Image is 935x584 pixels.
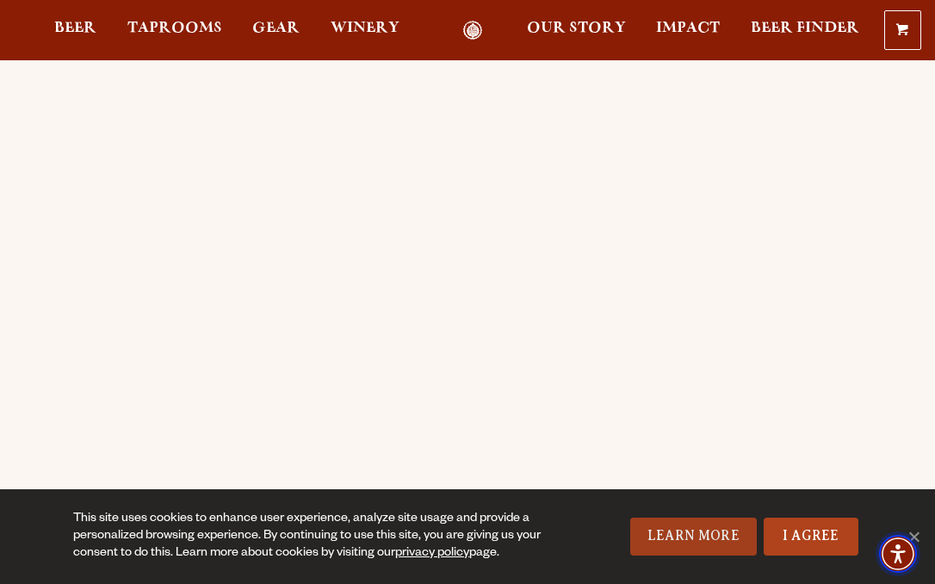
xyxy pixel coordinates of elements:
[630,518,757,556] a: Learn More
[395,547,469,561] a: privacy policy
[645,21,731,40] a: Impact
[516,21,637,40] a: Our Story
[116,21,233,40] a: Taprooms
[440,21,505,40] a: Odell Home
[879,535,917,573] div: Accessibility Menu
[54,22,96,35] span: Beer
[764,518,858,556] a: I Agree
[319,21,411,40] a: Winery
[43,21,108,40] a: Beer
[656,22,720,35] span: Impact
[331,22,399,35] span: Winery
[73,511,583,562] div: This site uses cookies to enhance user experience, analyze site usage and provide a personalized ...
[241,21,311,40] a: Gear
[252,22,300,35] span: Gear
[127,22,222,35] span: Taprooms
[751,22,859,35] span: Beer Finder
[740,21,870,40] a: Beer Finder
[527,22,626,35] span: Our Story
